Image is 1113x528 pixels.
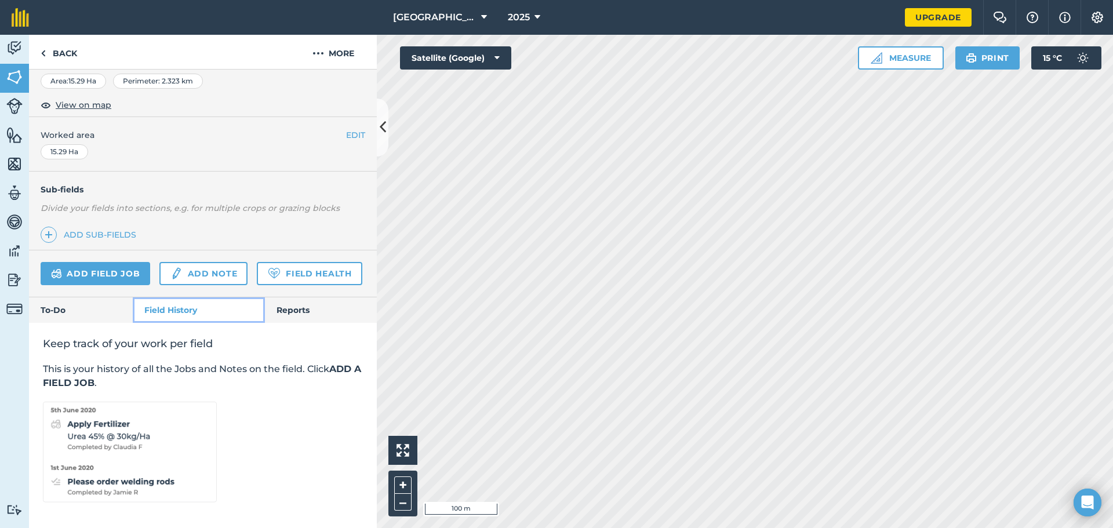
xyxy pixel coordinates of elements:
[41,144,88,159] div: 15.29 Ha
[1031,46,1101,70] button: 15 °C
[393,10,477,24] span: [GEOGRAPHIC_DATA]
[265,297,377,323] a: Reports
[170,267,183,281] img: svg+xml;base64,PD94bWwgdmVyc2lvbj0iMS4wIiBlbmNvZGluZz0idXRmLTgiPz4KPCEtLSBHZW5lcmF0b3I6IEFkb2JlIE...
[871,52,882,64] img: Ruler icon
[993,12,1007,23] img: Two speech bubbles overlapping with the left bubble in the forefront
[41,98,111,112] button: View on map
[41,262,150,285] a: Add field job
[6,271,23,289] img: svg+xml;base64,PD94bWwgdmVyc2lvbj0iMS4wIiBlbmNvZGluZz0idXRmLTgiPz4KPCEtLSBHZW5lcmF0b3I6IEFkb2JlIE...
[955,46,1020,70] button: Print
[6,301,23,317] img: svg+xml;base64,PD94bWwgdmVyc2lvbj0iMS4wIiBlbmNvZGluZz0idXRmLTgiPz4KPCEtLSBHZW5lcmF0b3I6IEFkb2JlIE...
[45,228,53,242] img: svg+xml;base64,PHN2ZyB4bWxucz0iaHR0cDovL3d3dy53My5vcmcvMjAwMC9zdmciIHdpZHRoPSIxNCIgaGVpZ2h0PSIyNC...
[1074,489,1101,516] div: Open Intercom Messenger
[12,8,29,27] img: fieldmargin Logo
[6,213,23,231] img: svg+xml;base64,PD94bWwgdmVyc2lvbj0iMS4wIiBlbmNvZGluZz0idXRmLTgiPz4KPCEtLSBHZW5lcmF0b3I6IEFkb2JlIE...
[29,35,89,69] a: Back
[312,46,324,60] img: svg+xml;base64,PHN2ZyB4bWxucz0iaHR0cDovL3d3dy53My5vcmcvMjAwMC9zdmciIHdpZHRoPSIyMCIgaGVpZ2h0PSIyNC...
[905,8,972,27] a: Upgrade
[6,504,23,515] img: svg+xml;base64,PD94bWwgdmVyc2lvbj0iMS4wIiBlbmNvZGluZz0idXRmLTgiPz4KPCEtLSBHZW5lcmF0b3I6IEFkb2JlIE...
[6,184,23,202] img: svg+xml;base64,PD94bWwgdmVyc2lvbj0iMS4wIiBlbmNvZGluZz0idXRmLTgiPz4KPCEtLSBHZW5lcmF0b3I6IEFkb2JlIE...
[1025,12,1039,23] img: A question mark icon
[346,129,365,141] button: EDIT
[133,297,264,323] a: Field History
[51,267,62,281] img: svg+xml;base64,PD94bWwgdmVyc2lvbj0iMS4wIiBlbmNvZGluZz0idXRmLTgiPz4KPCEtLSBHZW5lcmF0b3I6IEFkb2JlIE...
[1071,46,1094,70] img: svg+xml;base64,PD94bWwgdmVyc2lvbj0iMS4wIiBlbmNvZGluZz0idXRmLTgiPz4KPCEtLSBHZW5lcmF0b3I6IEFkb2JlIE...
[290,35,377,69] button: More
[41,74,106,89] div: Area : 15.29 Ha
[29,297,133,323] a: To-Do
[43,363,361,388] strong: ADD A FIELD JOB
[29,183,377,196] h4: Sub-fields
[6,126,23,144] img: svg+xml;base64,PHN2ZyB4bWxucz0iaHR0cDovL3d3dy53My5vcmcvMjAwMC9zdmciIHdpZHRoPSI1NiIgaGVpZ2h0PSI2MC...
[6,98,23,114] img: svg+xml;base64,PD94bWwgdmVyc2lvbj0iMS4wIiBlbmNvZGluZz0idXRmLTgiPz4KPCEtLSBHZW5lcmF0b3I6IEFkb2JlIE...
[400,46,511,70] button: Satellite (Google)
[966,51,977,65] img: svg+xml;base64,PHN2ZyB4bWxucz0iaHR0cDovL3d3dy53My5vcmcvMjAwMC9zdmciIHdpZHRoPSIxOSIgaGVpZ2h0PSIyNC...
[6,68,23,86] img: svg+xml;base64,PHN2ZyB4bWxucz0iaHR0cDovL3d3dy53My5vcmcvMjAwMC9zdmciIHdpZHRoPSI1NiIgaGVpZ2h0PSI2MC...
[41,203,340,213] em: Divide your fields into sections, e.g. for multiple crops or grazing blocks
[1059,10,1071,24] img: svg+xml;base64,PHN2ZyB4bWxucz0iaHR0cDovL3d3dy53My5vcmcvMjAwMC9zdmciIHdpZHRoPSIxNyIgaGVpZ2h0PSIxNy...
[41,98,51,112] img: svg+xml;base64,PHN2ZyB4bWxucz0iaHR0cDovL3d3dy53My5vcmcvMjAwMC9zdmciIHdpZHRoPSIxOCIgaGVpZ2h0PSIyNC...
[1090,12,1104,23] img: A cog icon
[41,129,365,141] span: Worked area
[1043,46,1062,70] span: 15 ° C
[6,39,23,57] img: svg+xml;base64,PD94bWwgdmVyc2lvbj0iMS4wIiBlbmNvZGluZz0idXRmLTgiPz4KPCEtLSBHZW5lcmF0b3I6IEFkb2JlIE...
[43,337,363,351] h2: Keep track of your work per field
[394,476,412,494] button: +
[56,99,111,111] span: View on map
[257,262,362,285] a: Field Health
[394,494,412,511] button: –
[6,242,23,260] img: svg+xml;base64,PD94bWwgdmVyc2lvbj0iMS4wIiBlbmNvZGluZz0idXRmLTgiPz4KPCEtLSBHZW5lcmF0b3I6IEFkb2JlIE...
[41,227,141,243] a: Add sub-fields
[6,155,23,173] img: svg+xml;base64,PHN2ZyB4bWxucz0iaHR0cDovL3d3dy53My5vcmcvMjAwMC9zdmciIHdpZHRoPSI1NiIgaGVpZ2h0PSI2MC...
[43,362,363,390] p: This is your history of all the Jobs and Notes on the field. Click .
[397,444,409,457] img: Four arrows, one pointing top left, one top right, one bottom right and the last bottom left
[41,46,46,60] img: svg+xml;base64,PHN2ZyB4bWxucz0iaHR0cDovL3d3dy53My5vcmcvMjAwMC9zdmciIHdpZHRoPSI5IiBoZWlnaHQ9IjI0Ii...
[159,262,248,285] a: Add note
[858,46,944,70] button: Measure
[113,74,203,89] div: Perimeter : 2.323 km
[508,10,530,24] span: 2025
